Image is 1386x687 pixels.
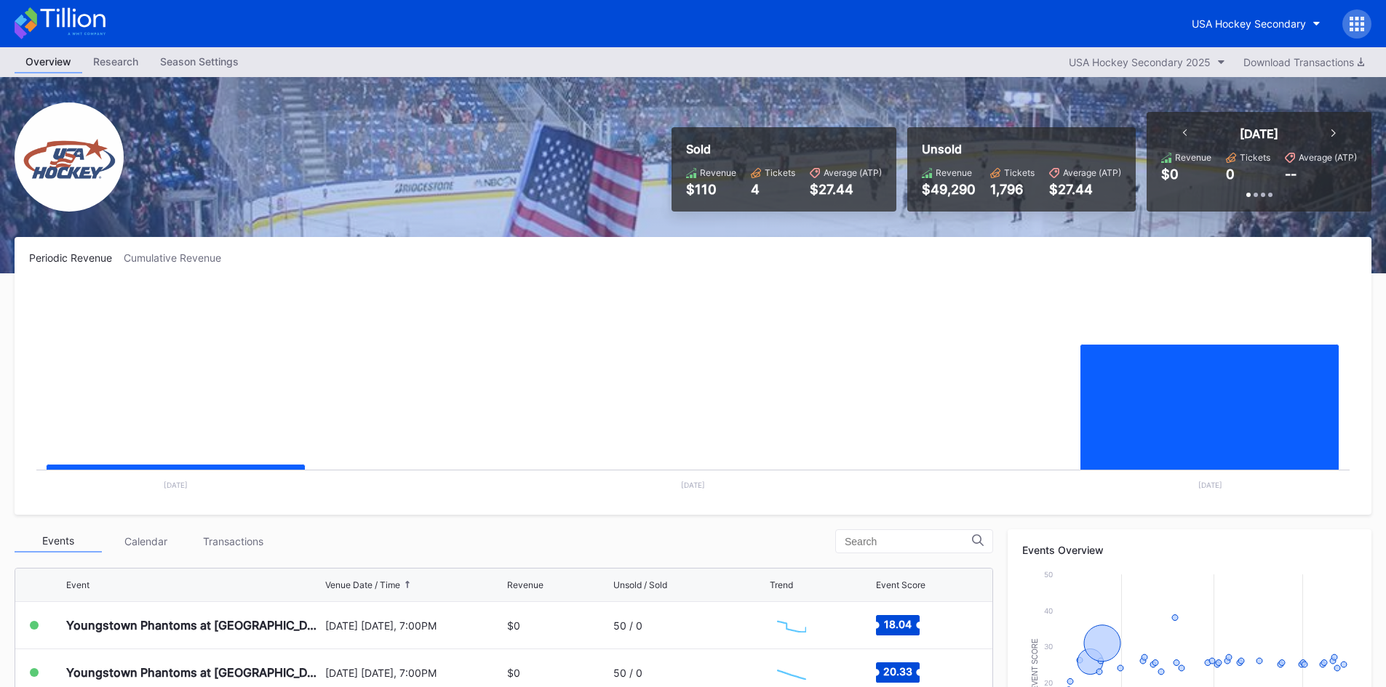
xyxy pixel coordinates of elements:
div: Download Transactions [1243,56,1364,68]
div: 4 [751,182,795,197]
text: [DATE] [1198,481,1222,489]
div: Periodic Revenue [29,252,124,264]
div: -- [1285,166,1297,182]
div: Average (ATP) [1299,152,1357,163]
button: USA Hockey Secondary [1181,10,1331,37]
div: $27.44 [810,182,882,197]
div: 50 / 0 [613,667,642,679]
text: 50 [1044,570,1053,579]
div: Revenue [507,579,543,590]
div: 0 [1226,166,1235,182]
div: Tickets [1240,152,1270,163]
div: Events Overview [1022,544,1357,556]
div: $110 [686,182,736,197]
div: [DATE] [DATE], 7:00PM [325,619,504,632]
div: Tickets [1004,167,1035,178]
div: $27.44 [1049,182,1121,197]
div: Youngstown Phantoms at [GEOGRAPHIC_DATA] Hockey NTDP U-18 [66,618,322,632]
div: [DATE] [DATE], 7:00PM [325,667,504,679]
div: USA Hockey Secondary [1192,17,1306,30]
div: USA Hockey Secondary 2025 [1069,56,1211,68]
div: Venue Date / Time [325,579,400,590]
img: USA_Hockey_Secondary.png [15,103,124,212]
svg: Chart title [29,282,1357,500]
text: [DATE] [681,481,705,489]
text: 18.04 [884,618,912,630]
div: $49,290 [922,182,976,197]
text: [DATE] [164,481,188,489]
text: 20.33 [883,665,912,678]
div: Events [15,530,102,553]
div: Calendar [102,530,189,553]
div: Event Score [876,579,925,590]
a: Season Settings [149,51,250,73]
div: Unsold / Sold [613,579,667,590]
button: Download Transactions [1236,52,1371,72]
div: Event [66,579,89,590]
div: Trend [770,579,793,590]
div: Revenue [936,167,972,178]
div: Average (ATP) [824,167,882,178]
button: USA Hockey Secondary 2025 [1062,52,1232,72]
text: 40 [1044,606,1053,615]
div: Transactions [189,530,276,553]
input: Search [845,536,972,547]
div: [DATE] [1240,126,1278,141]
div: Season Settings [149,51,250,72]
a: Research [82,51,149,73]
text: 30 [1044,642,1053,651]
div: 1,796 [990,182,1035,197]
div: Revenue [700,167,736,178]
text: 20 [1044,678,1053,687]
div: Youngstown Phantoms at [GEOGRAPHIC_DATA] Hockey NTDP U-18 [66,665,322,680]
div: Average (ATP) [1063,167,1121,178]
div: $0 [507,667,520,679]
div: Research [82,51,149,72]
div: 50 / 0 [613,619,642,632]
div: Tickets [765,167,795,178]
div: $0 [507,619,520,632]
div: $0 [1161,166,1179,182]
a: Overview [15,51,82,73]
div: Unsold [922,142,1121,156]
div: Revenue [1175,152,1211,163]
div: Cumulative Revenue [124,252,233,264]
svg: Chart title [770,607,813,643]
div: Sold [686,142,882,156]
